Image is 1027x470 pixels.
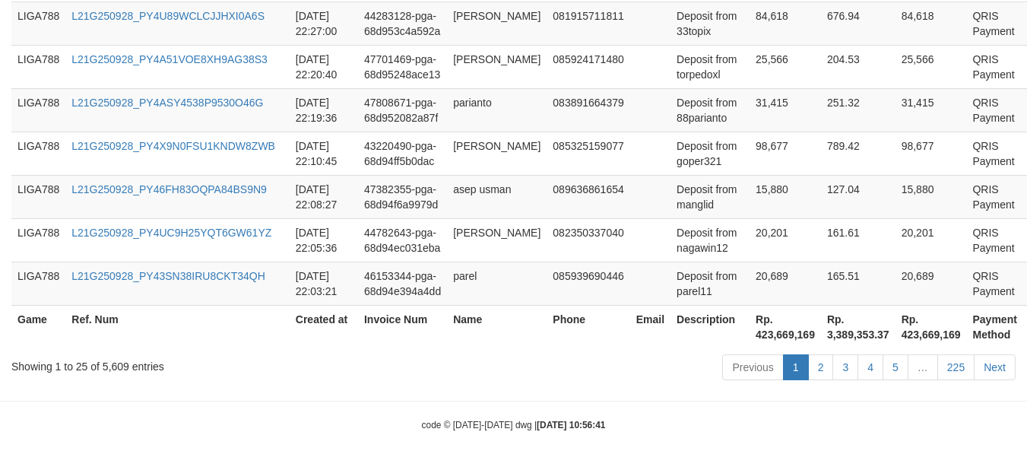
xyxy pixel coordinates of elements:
th: Phone [547,305,629,348]
td: 676.94 [821,2,895,45]
th: Rp. 3,389,353.37 [821,305,895,348]
td: parel [447,262,547,305]
th: Description [670,305,750,348]
td: [PERSON_NAME] [447,132,547,175]
td: 20,689 [895,262,967,305]
a: 3 [832,354,858,380]
td: Deposit from 33topix [670,2,750,45]
td: 165.51 [821,262,895,305]
a: 5 [883,354,908,380]
a: 225 [937,354,975,380]
td: [DATE] 22:05:36 [290,218,358,262]
td: QRIS Payment [966,218,1022,262]
td: 15,880 [895,175,967,218]
td: 789.42 [821,132,895,175]
td: asep usman [447,175,547,218]
td: [DATE] 22:19:36 [290,88,358,132]
a: … [908,354,938,380]
td: 20,201 [750,218,821,262]
td: 085325159077 [547,132,629,175]
td: 081915711811 [547,2,629,45]
td: [DATE] 22:10:45 [290,132,358,175]
td: [DATE] 22:27:00 [290,2,358,45]
td: Deposit from torpedoxl [670,45,750,88]
td: 251.32 [821,88,895,132]
td: QRIS Payment [966,132,1022,175]
td: [PERSON_NAME] [447,218,547,262]
a: 2 [808,354,834,380]
td: 98,677 [750,132,821,175]
th: Email [630,305,670,348]
td: Deposit from parel11 [670,262,750,305]
td: 47382355-pga-68d94f6a9979d [358,175,447,218]
td: 46153344-pga-68d94e394a4dd [358,262,447,305]
a: 1 [783,354,809,380]
a: Previous [722,354,783,380]
td: [DATE] 22:20:40 [290,45,358,88]
td: 085924171480 [547,45,629,88]
td: 47701469-pga-68d95248ace13 [358,45,447,88]
td: 43220490-pga-68d94ff5b0dac [358,132,447,175]
td: 25,566 [750,45,821,88]
td: 47808671-pga-68d952082a87f [358,88,447,132]
td: 083891664379 [547,88,629,132]
td: [PERSON_NAME] [447,45,547,88]
td: [DATE] 22:08:27 [290,175,358,218]
td: 44283128-pga-68d953c4a592a [358,2,447,45]
td: 127.04 [821,175,895,218]
a: 4 [857,354,883,380]
td: Deposit from 88parianto [670,88,750,132]
td: Deposit from manglid [670,175,750,218]
th: Payment Method [966,305,1022,348]
td: parianto [447,88,547,132]
td: 20,201 [895,218,967,262]
td: 84,618 [895,2,967,45]
td: 161.61 [821,218,895,262]
td: 089636861654 [547,175,629,218]
td: QRIS Payment [966,262,1022,305]
th: Rp. 423,669,169 [750,305,821,348]
td: 84,618 [750,2,821,45]
td: Deposit from nagawin12 [670,218,750,262]
th: Name [447,305,547,348]
td: QRIS Payment [966,45,1022,88]
td: 31,415 [750,88,821,132]
a: Next [974,354,1016,380]
td: 15,880 [750,175,821,218]
td: 98,677 [895,132,967,175]
td: 20,689 [750,262,821,305]
td: QRIS Payment [966,88,1022,132]
td: Deposit from goper321 [670,132,750,175]
td: 25,566 [895,45,967,88]
td: 082350337040 [547,218,629,262]
td: 085939690446 [547,262,629,305]
strong: [DATE] 10:56:41 [537,420,605,430]
small: code © [DATE]-[DATE] dwg | [422,420,606,430]
td: [DATE] 22:03:21 [290,262,358,305]
td: QRIS Payment [966,175,1022,218]
td: [PERSON_NAME] [447,2,547,45]
th: Invoice Num [358,305,447,348]
th: Rp. 423,669,169 [895,305,967,348]
td: QRIS Payment [966,2,1022,45]
td: 31,415 [895,88,967,132]
th: Created at [290,305,358,348]
td: 44782643-pga-68d94ec031eba [358,218,447,262]
td: 204.53 [821,45,895,88]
